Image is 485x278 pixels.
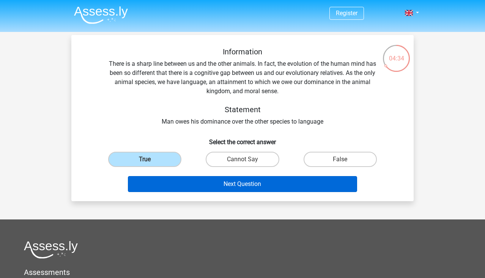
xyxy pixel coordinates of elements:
[108,47,377,56] h5: Information
[108,105,377,114] h5: Statement
[24,241,78,259] img: Assessly logo
[83,47,402,126] div: There is a sharp line between us and the other animals. In fact, the evolution of the human mind ...
[336,10,357,17] a: Register
[382,44,411,63] div: 04:34
[206,152,279,167] label: Cannot Say
[304,152,377,167] label: False
[83,132,402,146] h6: Select the correct answer
[74,6,128,24] img: Assessly
[108,152,181,167] label: True
[128,176,357,192] button: Next Question
[24,268,461,277] h5: Assessments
